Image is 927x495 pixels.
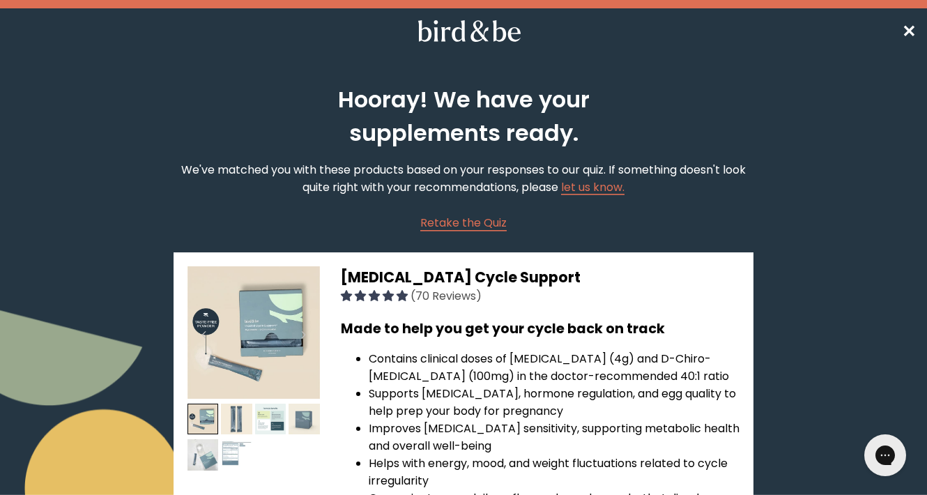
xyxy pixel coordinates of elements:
a: ✕ [902,19,916,43]
img: thumbnail image [221,439,252,471]
a: let us know. [561,179,625,195]
img: thumbnail image [187,439,219,471]
li: Improves [MEDICAL_DATA] sensitivity, supporting metabolic health and overall well-being [369,420,740,455]
img: thumbnail image [255,404,286,435]
img: thumbnail image [187,266,320,399]
h3: Made to help you get your cycle back on track [341,319,740,339]
iframe: Gorgias live chat messenger [857,429,913,481]
li: Helps with energy, mood, and weight fluctuations related to cycle irregularity [369,455,740,489]
h2: Hooray! We have your supplements ready. [289,83,638,150]
img: thumbnail image [289,404,320,435]
a: Retake the Quiz [420,214,507,231]
p: We've matched you with these products based on your responses to our quiz. If something doesn't l... [174,161,754,196]
li: Contains clinical doses of [MEDICAL_DATA] (4g) and D-Chiro-[MEDICAL_DATA] (100mg) in the doctor-r... [369,350,740,385]
span: Retake the Quiz [420,215,507,231]
span: 4.91 stars [341,288,411,304]
span: ✕ [902,20,916,43]
span: (70 Reviews) [411,288,482,304]
img: thumbnail image [187,404,219,435]
span: [MEDICAL_DATA] Cycle Support [341,267,581,287]
img: thumbnail image [221,404,252,435]
li: Supports [MEDICAL_DATA], hormone regulation, and egg quality to help prep your body for pregnancy [369,385,740,420]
